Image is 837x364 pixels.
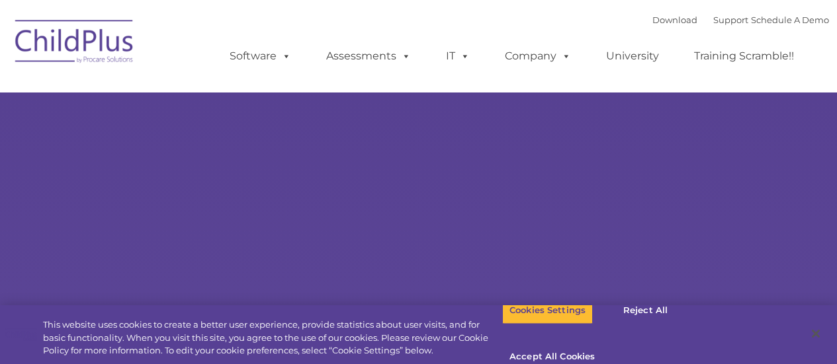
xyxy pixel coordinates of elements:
[751,15,829,25] a: Schedule A Demo
[713,15,748,25] a: Support
[652,15,697,25] a: Download
[604,297,687,324] button: Reject All
[43,318,502,357] div: This website uses cookies to create a better user experience, provide statistics about user visit...
[492,43,584,69] a: Company
[502,297,593,324] button: Cookies Settings
[593,43,672,69] a: University
[801,319,830,348] button: Close
[433,43,483,69] a: IT
[9,11,141,77] img: ChildPlus by Procare Solutions
[652,15,829,25] font: |
[681,43,807,69] a: Training Scramble!!
[313,43,424,69] a: Assessments
[216,43,304,69] a: Software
